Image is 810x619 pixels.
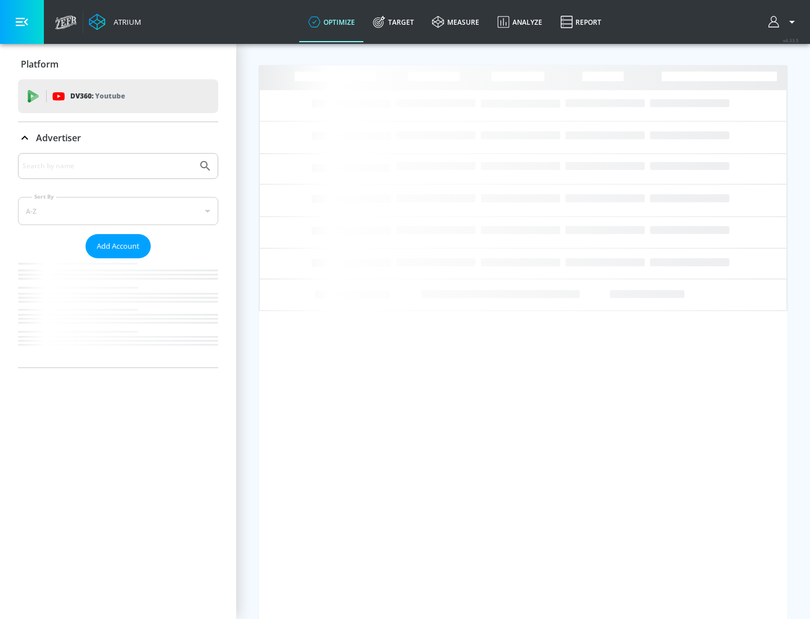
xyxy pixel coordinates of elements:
span: Add Account [97,240,139,253]
div: A-Z [18,197,218,225]
a: Atrium [89,14,141,30]
p: Advertiser [36,132,81,144]
a: measure [423,2,488,42]
div: DV360: Youtube [18,79,218,113]
a: optimize [299,2,364,42]
a: Report [551,2,610,42]
div: Advertiser [18,122,218,154]
p: DV360: [70,90,125,102]
nav: list of Advertiser [18,258,218,367]
a: Analyze [488,2,551,42]
input: Search by name [22,159,193,173]
div: Advertiser [18,153,218,367]
div: Atrium [109,17,141,27]
span: v 4.33.5 [783,37,799,43]
a: Target [364,2,423,42]
div: Platform [18,48,218,80]
p: Youtube [95,90,125,102]
label: Sort By [32,193,56,200]
button: Add Account [85,234,151,258]
p: Platform [21,58,58,70]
